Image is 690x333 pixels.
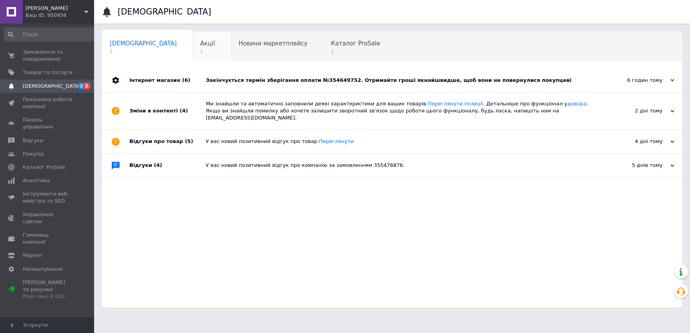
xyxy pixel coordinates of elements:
span: Каталог ProSale [331,40,380,47]
span: Новини маркетплейсу [238,40,307,47]
span: 1 [331,49,380,54]
div: Ваш ID: 950856 [25,12,94,19]
span: 2 [84,83,90,89]
span: Відгуки [23,137,43,144]
div: 5 днів тому [596,162,674,169]
div: Закінчується термін зберігання оплати №354649752. Отримайте гроші якнайшвидше, щоб вони не поверн... [206,77,596,84]
div: У вас новий позитивний відгук про товар. [206,138,596,145]
input: Пошук [4,27,96,42]
span: Інструменти веб-майстра та SEO [23,190,73,205]
span: [PERSON_NAME] та рахунки [23,279,73,300]
span: Покупці [23,150,44,157]
span: Управління сайтом [23,211,73,225]
div: Відгуки про товар [129,130,206,154]
span: 2 [78,83,84,89]
a: довідці [567,101,587,107]
div: Ми знайшли та автоматично заповнили деякі характеристики для ваших товарів. . Детальніше про функ... [206,100,596,122]
span: Максі Торг [25,5,84,12]
span: [DEMOGRAPHIC_DATA] [110,40,177,47]
div: Інтернет магазин [129,69,206,92]
span: (4) [180,108,188,114]
div: 6 годин тому [596,77,674,84]
span: Панель управління [23,116,73,130]
span: (6) [182,77,190,83]
div: 2 дні тому [596,107,674,114]
div: 4 дні тому [596,138,674,145]
span: 2 [110,49,177,54]
a: Переглянути [319,138,354,144]
span: [DEMOGRAPHIC_DATA] [23,83,81,90]
span: Товари та послуги [23,69,73,76]
span: Показники роботи компанії [23,96,73,110]
span: (4) [154,162,162,168]
div: Зміни в контенті [129,92,206,130]
span: Гаманець компанії [23,232,73,246]
span: Налаштування [23,266,63,273]
span: Аналітика [23,177,50,184]
h1: [DEMOGRAPHIC_DATA] [118,7,211,16]
div: Відгуки [129,154,206,177]
span: Каталог ProSale [23,164,65,171]
span: Замовлення та повідомлення [23,49,73,63]
div: Prom мікс 6 000 [23,293,73,300]
div: У вас новий позитивний відгук про компанію за замовленням 355476876. [206,162,596,169]
span: Акції [200,40,215,47]
a: Переглянути позиції [428,101,483,107]
span: 1 [200,49,215,54]
span: Маркет [23,252,43,259]
span: (5) [185,138,193,144]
